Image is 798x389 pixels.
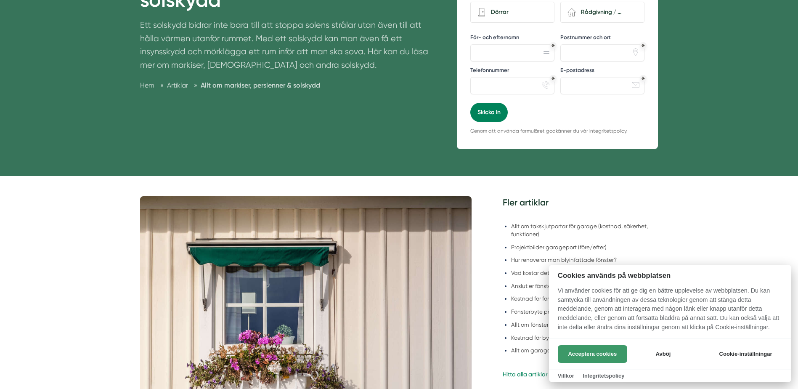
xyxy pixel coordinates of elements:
p: Vi använder cookies för att ge dig en bättre upplevelse av webbplatsen. Du kan samtycka till anvä... [549,286,791,338]
button: Acceptera cookies [558,345,627,363]
h2: Cookies används på webbplatsen [549,272,791,280]
button: Cookie-inställningar [709,345,782,363]
a: Integritetspolicy [583,373,624,379]
a: Villkor [558,373,574,379]
button: Avböj [630,345,697,363]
